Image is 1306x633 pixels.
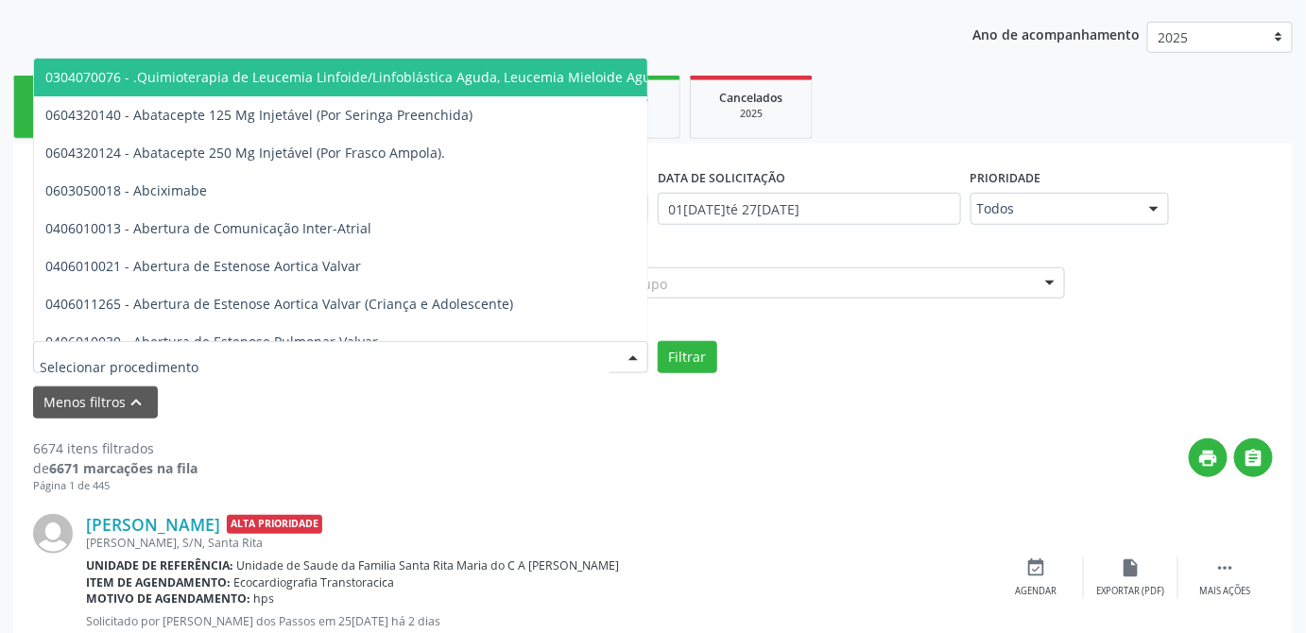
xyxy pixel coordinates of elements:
span: 0604320124 - Abatacepte 250 Mg Injetável (Por Frasco Ampola). [45,144,445,162]
i:  [1215,557,1236,578]
input: Selecione um intervalo [658,193,961,225]
span: 0406011265 - Abertura de Estenose Aortica Valvar (Criança e Adolescente) [45,295,513,313]
button:  [1234,438,1273,477]
span: Alta Prioridade [227,515,322,535]
label: DATA DE SOLICITAÇÃO [658,163,785,193]
button: Filtrar [658,341,717,373]
span: 0406010021 - Abertura de Estenose Aortica Valvar [45,257,361,275]
div: Nova marcação [27,112,122,127]
b: Item de agendamento: [86,574,231,590]
span: Unidade de Saude da Familia Santa Rita Maria do C A [PERSON_NAME] [237,557,620,573]
span: 0304070076 - .Quimioterapia de Leucemia Linfoide/Linfoblástica Aguda, Leucemia Mieloide Aguda e L... [45,68,1262,86]
div: Agendar [1016,585,1057,598]
span: 0603050018 - Abciximabe [45,181,207,199]
span: Ecocardiografia Transtoracica [234,574,395,590]
p: Ano de acompanhamento [973,22,1141,45]
span: hps [254,590,275,607]
input: Selecionar procedimento [40,348,610,385]
i:  [1244,448,1264,469]
i: insert_drive_file [1121,557,1142,578]
div: 2025 [704,107,799,121]
img: img [33,514,73,554]
b: Unidade de referência: [86,557,233,573]
div: Página 1 de 445 [33,478,198,494]
button: Menos filtroskeyboard_arrow_up [33,386,158,419]
div: Mais ações [1200,585,1251,598]
a: [PERSON_NAME] [86,514,220,535]
b: Motivo de agendamento: [86,590,250,607]
p: Solicitado por [PERSON_NAME] dos Passos em 25[DATE] há 2 dias [86,613,989,629]
div: [PERSON_NAME], S/N, Santa Rita [86,535,989,551]
span: 0604320140 - Abatacepte 125 Mg Injetável (Por Seringa Preenchida) [45,106,473,124]
i: event_available [1026,557,1047,578]
div: Exportar (PDF) [1097,585,1165,598]
div: 6674 itens filtrados [33,438,198,458]
strong: 6671 marcações na fila [49,459,198,477]
i: print [1198,448,1219,469]
span: Cancelados [720,90,783,106]
div: de [33,458,198,478]
button: print [1189,438,1228,477]
span: 0406010013 - Abertura de Comunicação Inter-Atrial [45,219,371,237]
span: 0406010030 - Abertura de Estenose Pulmonar Valvar [45,333,378,351]
i: keyboard_arrow_up [127,392,147,413]
span: Todos [977,199,1130,218]
label: Prioridade [971,163,1041,193]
